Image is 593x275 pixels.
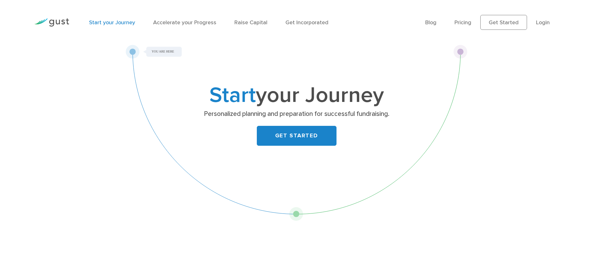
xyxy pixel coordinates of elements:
p: Personalized planning and preparation for successful fundraising. [176,110,417,118]
span: Start [209,82,256,108]
h1: your Journey [174,85,420,105]
a: Pricing [454,19,471,26]
a: Get Started [480,15,527,30]
a: GET STARTED [257,126,337,146]
a: Get Incorporated [285,19,328,26]
a: Blog [425,19,436,26]
img: Gust Logo [34,18,69,27]
a: Accelerate your Progress [153,19,216,26]
a: Start your Journey [89,19,135,26]
a: Login [536,19,550,26]
a: Raise Capital [234,19,267,26]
